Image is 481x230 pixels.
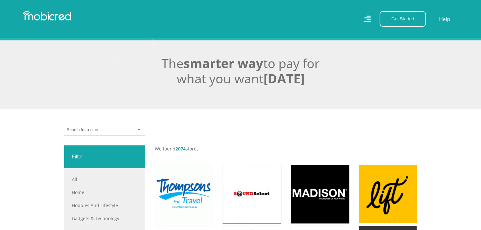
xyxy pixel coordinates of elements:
[439,15,450,23] a: Help
[64,145,145,168] div: Filter
[72,176,138,183] a: All
[23,11,71,21] img: Mobicred
[72,189,138,196] a: Home
[264,70,305,87] span: [DATE]
[155,145,417,152] p: We found stores
[72,202,138,209] a: Hobbies and Lifestyle
[64,56,417,86] h2: The to pay for what you want
[72,215,138,222] a: Gadgets & Technology
[175,146,186,152] span: 2074
[67,127,103,133] input: Search for a store...
[380,11,426,27] button: Get Started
